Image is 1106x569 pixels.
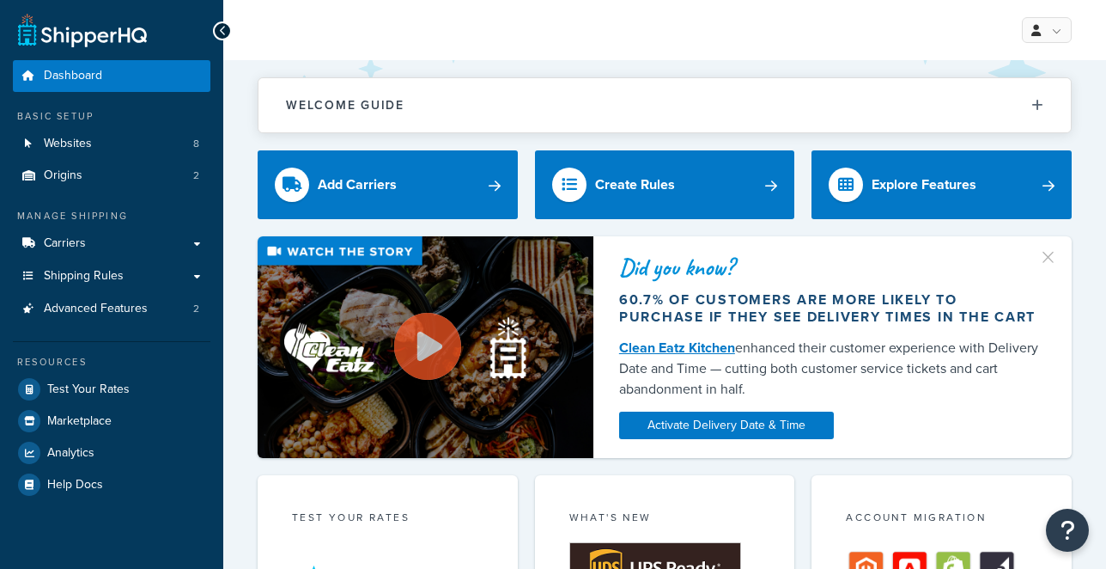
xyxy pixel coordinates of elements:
[619,338,1046,400] div: enhanced their customer experience with Delivery Date and Time — cutting both customer service ti...
[595,173,675,197] div: Create Rules
[47,414,112,429] span: Marketplace
[258,78,1071,132] button: Welcome Guide
[619,291,1046,326] div: 60.7% of customers are more likely to purchase if they see delivery times in the cart
[13,260,210,292] a: Shipping Rules
[13,469,210,500] a: Help Docs
[13,160,210,192] a: Origins2
[13,293,210,325] a: Advanced Features2
[811,150,1072,219] a: Explore Features
[535,150,795,219] a: Create Rules
[619,412,834,439] a: Activate Delivery Date & Time
[13,160,210,192] li: Origins
[318,173,397,197] div: Add Carriers
[13,437,210,468] a: Analytics
[292,510,483,529] div: Test your rates
[193,168,199,183] span: 2
[619,255,1046,279] div: Did you know?
[846,510,1037,529] div: Account Migration
[47,382,130,397] span: Test Your Rates
[13,209,210,223] div: Manage Shipping
[44,69,102,83] span: Dashboard
[44,168,82,183] span: Origins
[193,302,199,316] span: 2
[13,109,210,124] div: Basic Setup
[569,510,761,529] div: What's New
[13,355,210,370] div: Resources
[13,406,210,437] a: Marketplace
[13,60,210,92] a: Dashboard
[44,302,148,316] span: Advanced Features
[44,236,86,251] span: Carriers
[13,128,210,160] a: Websites8
[619,338,735,358] a: Clean Eatz Kitchen
[872,173,976,197] div: Explore Features
[13,228,210,260] a: Carriers
[13,128,210,160] li: Websites
[44,137,92,151] span: Websites
[286,99,404,112] h2: Welcome Guide
[47,478,103,493] span: Help Docs
[193,137,199,151] span: 8
[13,374,210,405] a: Test Your Rates
[258,150,518,219] a: Add Carriers
[258,236,593,458] img: Video thumbnail
[44,269,124,284] span: Shipping Rules
[1046,509,1089,552] button: Open Resource Center
[47,446,94,461] span: Analytics
[13,293,210,325] li: Advanced Features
